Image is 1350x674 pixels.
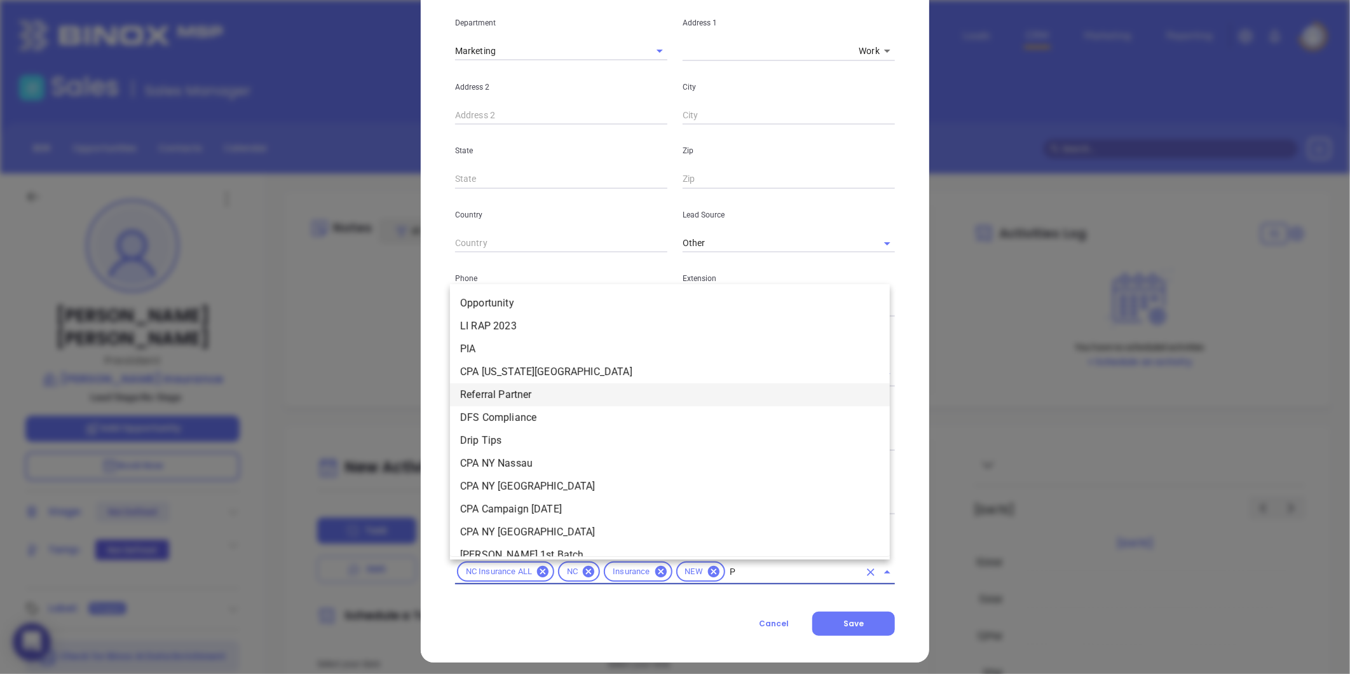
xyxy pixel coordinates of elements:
li: Opportunity [450,292,890,315]
span: Cancel [759,618,789,629]
span: NEW [678,567,711,577]
span: NC [559,567,585,577]
p: Address 1 [683,16,895,30]
button: Open [878,235,896,252]
div: NC [558,561,600,582]
li: CPA NY Nassau [450,452,890,475]
p: City [683,80,895,94]
div: Work [859,42,895,61]
span: Insurance [605,567,657,577]
p: Lead Source [683,208,895,222]
li: DFS Compliance [450,406,890,429]
li: LI RAP 2023 [450,315,890,338]
input: Zip [683,170,895,189]
p: Address 2 [455,80,667,94]
input: Country [455,234,667,253]
li: Referral Partner [450,383,890,406]
button: Cancel [735,612,812,636]
li: CPA Campaign [DATE] [450,498,890,521]
span: NC Insurance ALL [458,567,540,577]
p: Zip [683,144,895,158]
p: Extension [683,272,895,285]
li: PIA [450,338,890,361]
li: CPA [US_STATE][GEOGRAPHIC_DATA] [450,361,890,383]
input: State [455,170,667,189]
p: Country [455,208,667,222]
div: NEW [676,561,725,582]
p: Department [455,16,667,30]
button: Save [812,612,895,636]
input: Address 2 [455,106,667,125]
p: Phone [455,272,667,285]
li: Drip Tips [450,429,890,452]
div: Insurance [604,561,672,582]
button: Clear [862,563,880,581]
div: NC Insurance ALL [457,561,554,582]
li: CPA NY [GEOGRAPHIC_DATA] [450,521,890,544]
li: [PERSON_NAME] 1st Batch [450,544,890,567]
li: CPA NY [GEOGRAPHIC_DATA] [450,475,890,498]
input: City [683,106,895,125]
button: Open [651,42,669,60]
span: Save [843,618,864,629]
p: State [455,144,667,158]
button: Close [878,563,896,581]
